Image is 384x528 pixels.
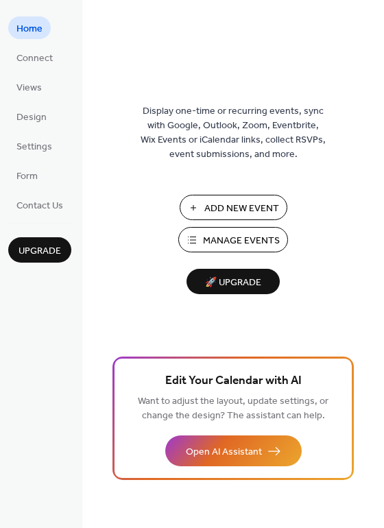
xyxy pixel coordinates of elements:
[16,51,53,66] span: Connect
[204,202,279,216] span: Add New Event
[16,110,47,125] span: Design
[8,16,51,39] a: Home
[8,237,71,263] button: Upgrade
[8,164,46,187] a: Form
[138,392,328,425] span: Want to adjust the layout, update settings, or change the design? The assistant can help.
[165,372,302,391] span: Edit Your Calendar with AI
[8,134,60,157] a: Settings
[16,22,43,36] span: Home
[203,234,280,248] span: Manage Events
[195,274,272,292] span: 🚀 Upgrade
[19,244,61,259] span: Upgrade
[8,46,61,69] a: Connect
[141,104,326,162] span: Display one-time or recurring events, sync with Google, Outlook, Zoom, Eventbrite, Wix Events or ...
[16,199,63,213] span: Contact Us
[178,227,288,252] button: Manage Events
[8,75,50,98] a: Views
[16,81,42,95] span: Views
[187,269,280,294] button: 🚀 Upgrade
[165,435,302,466] button: Open AI Assistant
[16,140,52,154] span: Settings
[16,169,38,184] span: Form
[180,195,287,220] button: Add New Event
[186,445,262,459] span: Open AI Assistant
[8,193,71,216] a: Contact Us
[8,105,55,128] a: Design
